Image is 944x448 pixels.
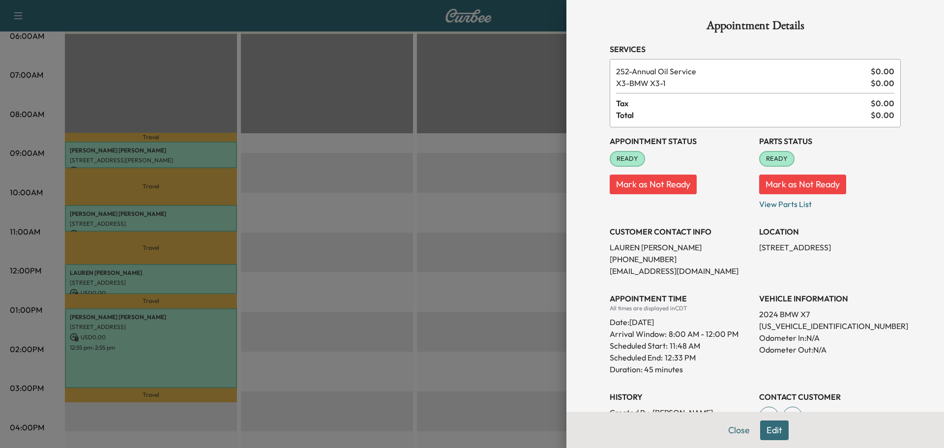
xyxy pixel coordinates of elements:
button: Mark as Not Ready [610,175,697,194]
p: View Parts List [759,194,901,210]
p: Scheduled Start: [610,340,668,352]
p: Scheduled End: [610,352,663,363]
span: $ 0.00 [871,97,894,109]
div: Date: [DATE] [610,312,751,328]
span: $ 0.00 [871,65,894,77]
span: Annual Oil Service [616,65,867,77]
h3: CONTACT CUSTOMER [759,391,901,403]
p: Duration: 45 minutes [610,363,751,375]
span: READY [760,154,794,164]
span: Tax [616,97,871,109]
span: 8:00 AM - 12:00 PM [669,328,738,340]
p: LAUREN [PERSON_NAME] [610,241,751,253]
p: Arrival Window: [610,328,751,340]
h1: Appointment Details [610,20,901,35]
p: 11:48 AM [670,340,700,352]
h3: History [610,391,751,403]
h3: LOCATION [759,226,901,238]
p: Created By : [PERSON_NAME] [610,407,751,418]
p: [US_VEHICLE_IDENTIFICATION_NUMBER] [759,320,901,332]
div: All times are displayed in CDT [610,304,751,312]
h3: VEHICLE INFORMATION [759,293,901,304]
p: Odometer Out: N/A [759,344,901,356]
p: [PHONE_NUMBER] [610,253,751,265]
span: READY [611,154,644,164]
h3: CUSTOMER CONTACT INFO [610,226,751,238]
p: 12:33 PM [665,352,696,363]
h3: Appointment Status [610,135,751,147]
button: Edit [760,420,789,440]
p: 2024 BMW X7 [759,308,901,320]
p: [EMAIL_ADDRESS][DOMAIN_NAME] [610,265,751,277]
h3: APPOINTMENT TIME [610,293,751,304]
h3: Parts Status [759,135,901,147]
p: Odometer In: N/A [759,332,901,344]
span: $ 0.00 [871,77,894,89]
span: $ 0.00 [871,109,894,121]
span: Total [616,109,871,121]
span: BMW X3-1 [616,77,867,89]
button: Mark as Not Ready [759,175,846,194]
p: [STREET_ADDRESS] [759,241,901,253]
h3: Services [610,43,901,55]
button: Close [722,420,756,440]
